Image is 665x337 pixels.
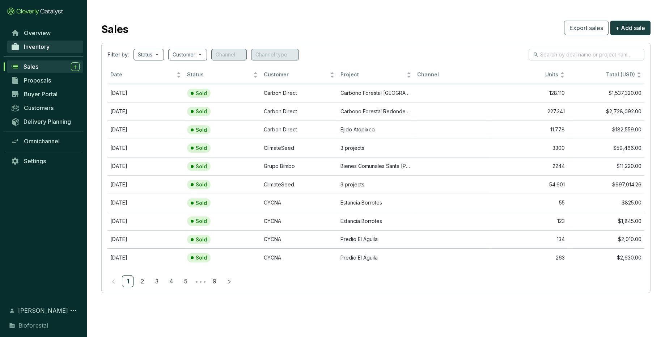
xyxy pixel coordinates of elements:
[107,230,184,249] td: Jul 27 2024
[338,121,414,139] td: Ejido Atopixco
[223,275,235,287] button: right
[122,275,134,287] li: 1
[7,74,83,87] a: Proposals
[24,157,46,165] span: Settings
[107,175,184,194] td: Jun 18 2024
[196,108,207,115] p: Sold
[7,135,83,147] a: Omnichannel
[338,84,414,102] td: Carbono Forestal La Catedral
[491,121,568,139] td: 11.778
[180,276,191,287] a: 5
[261,175,338,194] td: ClimateSeed
[7,60,83,73] a: Sales
[136,275,148,287] li: 2
[261,212,338,230] td: CYCNA
[196,200,207,206] p: Sold
[196,145,207,151] p: Sold
[111,279,116,284] span: left
[338,212,414,230] td: Estancia Borrotes
[338,248,414,267] td: Predio El Águila
[568,194,644,212] td: $825.00
[261,157,338,176] td: Grupo Bimbo
[568,102,644,121] td: $2,728,092.00
[491,66,568,84] th: Units
[491,212,568,230] td: 123
[24,29,51,37] span: Overview
[606,71,635,77] span: Total (USD)
[107,139,184,157] td: Nov 25 2024
[615,24,645,32] span: + Add sale
[491,102,568,121] td: 227.341
[264,71,328,78] span: Customer
[491,139,568,157] td: 3300
[261,248,338,267] td: CYCNA
[196,163,207,170] p: Sold
[414,66,491,84] th: Channel
[261,102,338,121] td: Carbon Direct
[261,230,338,249] td: CYCNA
[568,84,644,102] td: $1,537,320.00
[24,77,51,84] span: Proposals
[24,118,71,125] span: Delivery Planning
[101,22,128,37] h2: Sales
[261,66,338,84] th: Customer
[194,275,206,287] li: Next 5 Pages
[107,51,129,58] span: Filter by:
[7,27,83,39] a: Overview
[540,51,634,59] input: Search by deal name or project name...
[196,236,207,243] p: Sold
[107,212,184,230] td: Jul 27 2024
[338,102,414,121] td: Carbono Forestal Redondeados
[107,157,184,176] td: Mar 08 2023
[209,276,220,287] a: 9
[7,41,83,53] a: Inventory
[568,212,644,230] td: $1,845.00
[7,155,83,167] a: Settings
[226,279,232,284] span: right
[338,194,414,212] td: Estancia Borrotes
[151,276,162,287] a: 3
[18,321,48,330] span: Bioforestal
[24,138,60,145] span: Omnichannel
[338,175,414,194] td: 3 projects
[223,275,235,287] li: Next Page
[568,157,644,176] td: $11,220.00
[568,139,644,157] td: $59,466.00
[107,84,184,102] td: Jul 20 2025
[196,218,207,224] p: Sold
[568,121,644,139] td: $182,559.00
[568,175,644,194] td: $997,014.26
[564,21,609,35] button: Export sales
[7,88,83,100] a: Buyer Portal
[107,275,119,287] li: Previous Page
[107,275,119,287] button: left
[568,248,644,267] td: $2,630.00
[107,121,184,139] td: Aug 25 2025
[184,66,261,84] th: Status
[110,71,175,78] span: Date
[209,275,220,287] li: 9
[7,115,83,127] a: Delivery Planning
[180,275,191,287] li: 5
[338,230,414,249] td: Predio El Águila
[569,24,603,32] span: Export sales
[107,102,184,121] td: Jul 20 2025
[137,276,148,287] a: 2
[338,157,414,176] td: Bienes Comunales Santa Isabel Chalma
[107,194,184,212] td: Jul 27 2024
[491,230,568,249] td: 134
[261,84,338,102] td: Carbon Direct
[261,121,338,139] td: Carbon Direct
[491,84,568,102] td: 128.110
[491,248,568,267] td: 263
[151,275,162,287] li: 3
[18,306,68,315] span: [PERSON_NAME]
[261,139,338,157] td: ClimateSeed
[122,276,133,287] a: 1
[338,139,414,157] td: 3 projects
[24,104,54,111] span: Customers
[196,254,207,261] p: Sold
[166,276,177,287] a: 4
[107,248,184,267] td: Jul 27 2024
[338,66,414,84] th: Project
